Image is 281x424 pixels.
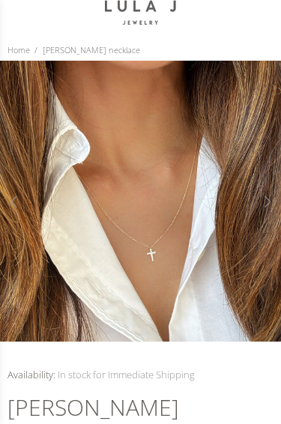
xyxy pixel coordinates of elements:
[7,369,55,382] span: Availability:
[58,369,195,382] span: In stock for Immediate Shipping
[43,45,140,56] span: [PERSON_NAME] necklace
[7,45,30,56] a: Home
[253,188,281,216] button: Next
